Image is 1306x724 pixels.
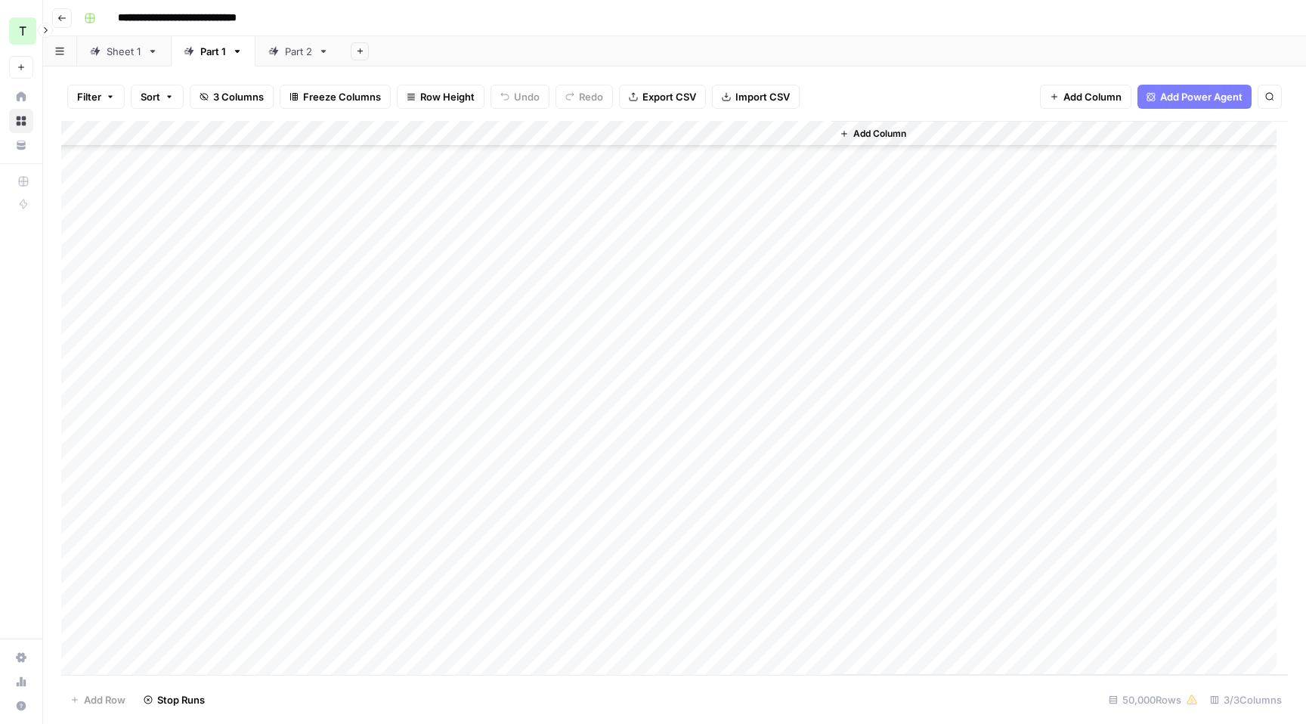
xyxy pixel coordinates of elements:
span: T [19,22,26,40]
span: Freeze Columns [303,89,381,104]
a: Home [9,85,33,109]
button: Add Column [834,124,912,144]
button: Stop Runs [135,688,214,712]
button: Add Power Agent [1137,85,1252,109]
a: Part 1 [171,36,255,67]
span: 3 Columns [213,89,264,104]
button: Redo [556,85,613,109]
span: Filter [77,89,101,104]
a: Sheet 1 [77,36,171,67]
button: Add Row [61,688,135,712]
div: 50,000 Rows [1103,688,1204,712]
a: Browse [9,109,33,133]
button: Sort [131,85,184,109]
button: Workspace: TY SEO Team [9,12,33,50]
button: Row Height [397,85,484,109]
span: Redo [579,89,603,104]
div: Sheet 1 [107,44,141,59]
span: Add Row [84,692,125,707]
a: Part 2 [255,36,342,67]
span: Add Power Agent [1160,89,1243,104]
div: Part 1 [200,44,226,59]
div: 3/3 Columns [1204,688,1288,712]
button: 3 Columns [190,85,274,109]
a: Usage [9,670,33,694]
span: Add Column [853,127,906,141]
span: Import CSV [735,89,790,104]
a: Settings [9,645,33,670]
span: Row Height [420,89,475,104]
button: Filter [67,85,125,109]
button: Freeze Columns [280,85,391,109]
span: Stop Runs [157,692,205,707]
button: Undo [491,85,549,109]
span: Add Column [1063,89,1122,104]
span: Undo [514,89,540,104]
a: Your Data [9,133,33,157]
button: Import CSV [712,85,800,109]
button: Help + Support [9,694,33,718]
span: Export CSV [642,89,696,104]
button: Add Column [1040,85,1131,109]
button: Export CSV [619,85,706,109]
div: Part 2 [285,44,312,59]
span: Sort [141,89,160,104]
